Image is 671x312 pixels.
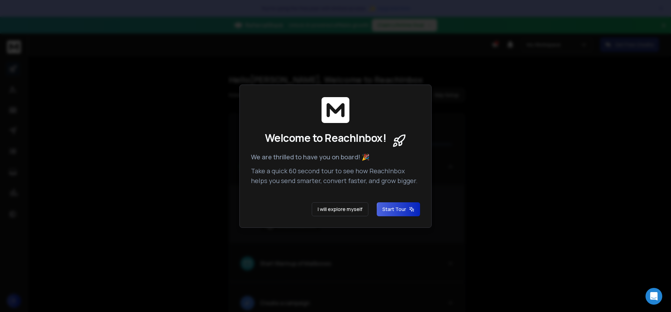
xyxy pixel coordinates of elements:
[251,152,420,162] p: We are thrilled to have you on board! 🎉
[645,288,662,305] div: Open Intercom Messenger
[382,206,414,213] span: Start Tour
[251,166,420,186] p: Take a quick 60 second tour to see how ReachInbox helps you send smarter, convert faster, and gro...
[377,202,420,216] button: Start Tour
[312,202,368,216] button: I will explore myself
[265,132,386,144] span: Welcome to ReachInbox!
